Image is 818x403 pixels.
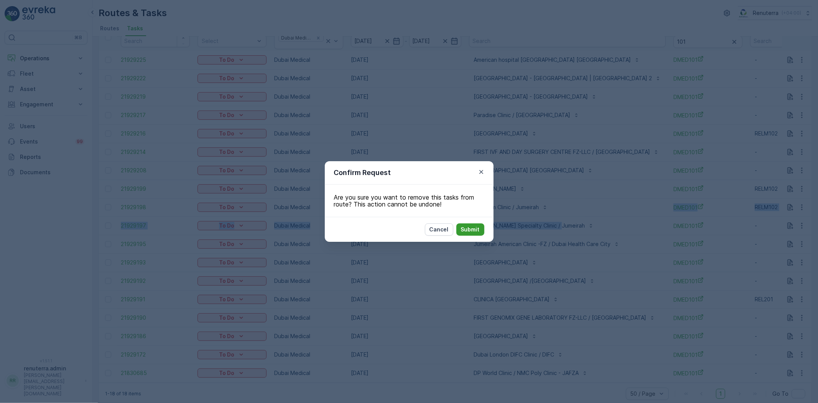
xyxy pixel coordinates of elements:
[461,226,480,233] p: Submit
[425,223,453,236] button: Cancel
[334,167,391,178] p: Confirm Request
[456,223,484,236] button: Submit
[430,226,449,233] p: Cancel
[325,185,494,217] div: Are you sure you want to remove this tasks from route? This action cannot be undone!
